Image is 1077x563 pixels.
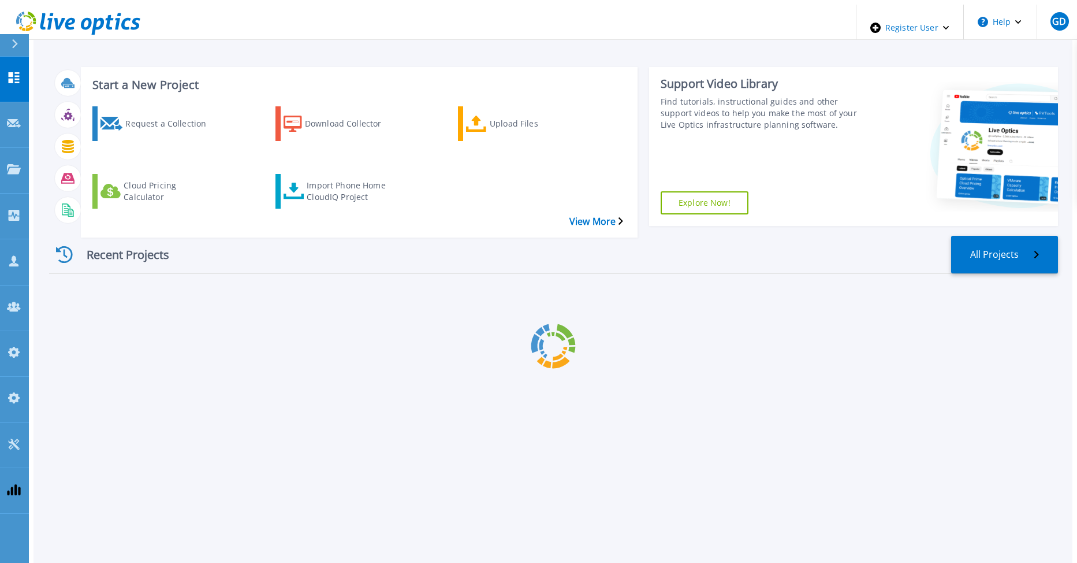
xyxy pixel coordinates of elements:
a: Explore Now! [661,191,748,214]
button: Help [964,5,1036,39]
a: View More [569,216,623,227]
div: Import Phone Home CloudIQ Project [307,177,399,206]
div: Download Collector [305,109,397,138]
div: Find tutorials, instructional guides and other support videos to help you make the most of your L... [661,96,869,131]
div: Support Video Library [661,76,869,91]
a: All Projects [951,236,1058,273]
div: Request a Collection [125,109,218,138]
div: Recent Projects [49,240,188,269]
a: Download Collector [275,106,415,141]
div: Register User [856,5,963,51]
div: Upload Files [490,109,582,138]
h3: Start a New Project [92,79,623,91]
a: Cloud Pricing Calculator [92,174,232,209]
div: Cloud Pricing Calculator [124,177,216,206]
a: Request a Collection [92,106,232,141]
span: GD [1052,17,1066,26]
a: Upload Files [458,106,598,141]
